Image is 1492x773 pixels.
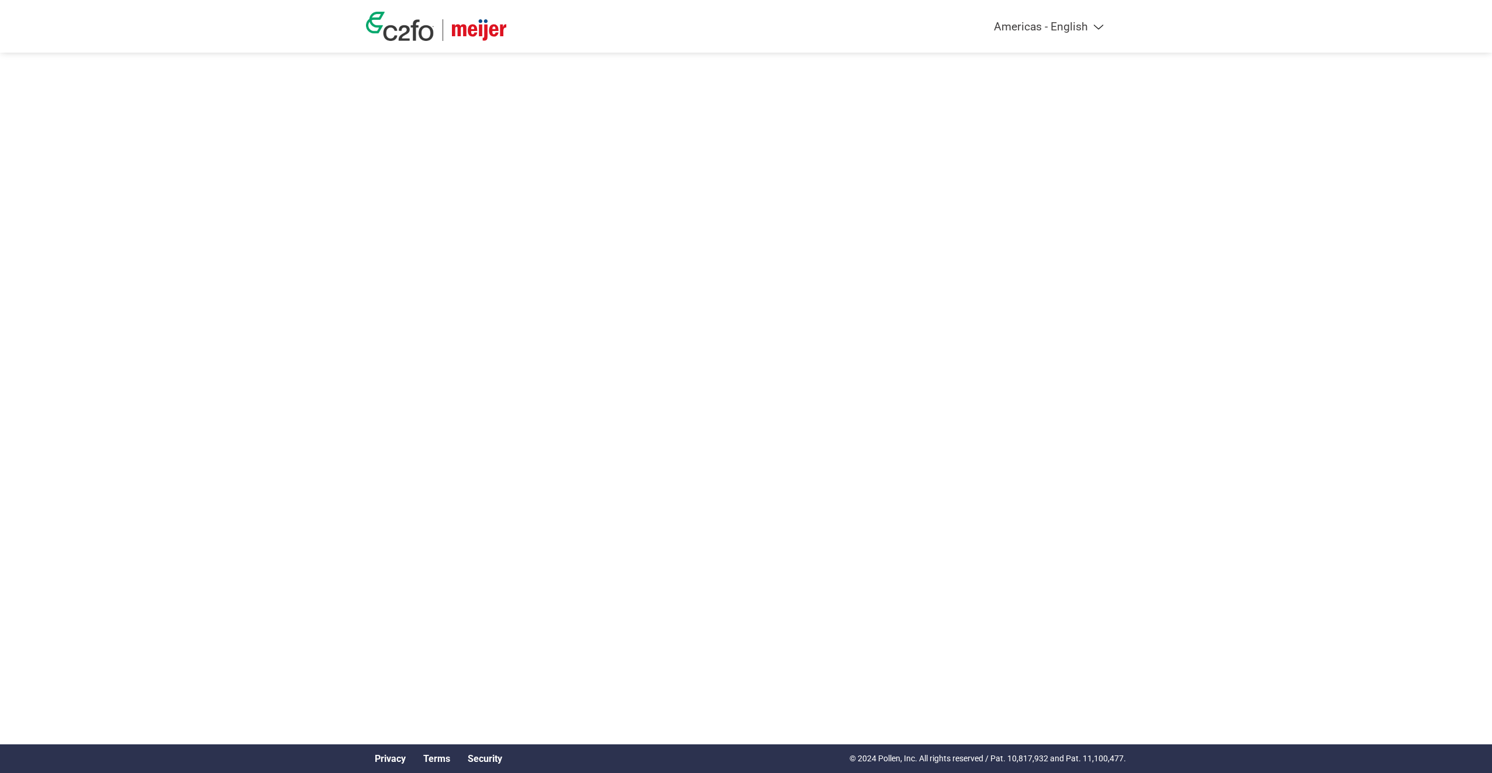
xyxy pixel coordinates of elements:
[423,753,450,764] a: Terms
[375,753,406,764] a: Privacy
[366,12,434,41] img: c2fo logo
[849,753,1126,765] p: © 2024 Pollen, Inc. All rights reserved / Pat. 10,817,932 and Pat. 11,100,477.
[452,19,506,41] img: Meijer
[468,753,502,764] a: Security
